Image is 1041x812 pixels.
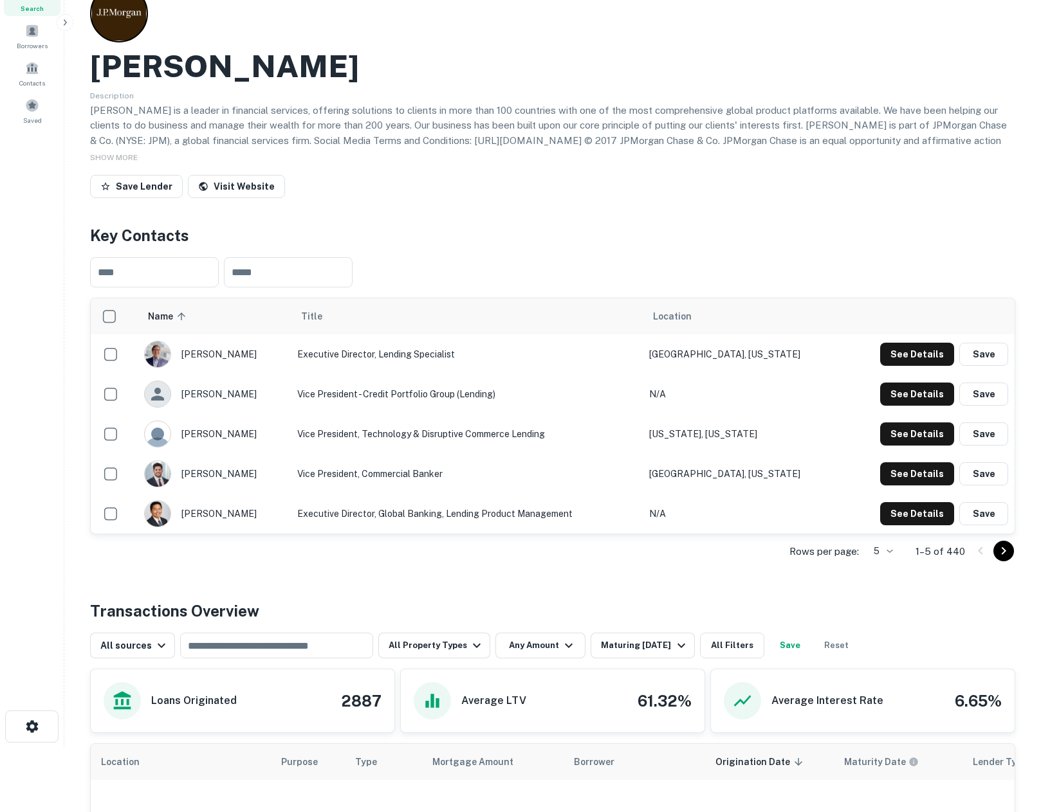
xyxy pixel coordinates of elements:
div: Maturing [DATE] [601,638,688,653]
button: Maturing [DATE] [591,633,694,658]
button: Save Lender [90,175,183,198]
th: Maturity dates displayed may be estimated. Please contact the lender for the most accurate maturi... [834,744,963,780]
button: Reset [816,633,857,658]
h4: Transactions Overview [90,599,259,622]
h2: [PERSON_NAME] [90,48,359,85]
span: SHOW MORE [90,153,138,162]
button: Save [959,502,1008,525]
span: Location [101,754,156,770]
button: See Details [880,422,954,446]
button: All sources [90,633,175,658]
p: Rows per page: [789,544,859,559]
button: All Property Types [378,633,490,658]
span: Maturity dates displayed may be estimated. Please contact the lender for the most accurate maturi... [844,755,935,769]
button: Save [959,383,1008,406]
th: Location [91,744,271,780]
img: 1682971555318 [145,501,170,527]
button: See Details [880,383,954,406]
button: Go to next page [993,541,1014,561]
th: Mortgage Amount [422,744,564,780]
span: Lender Type [973,754,1027,770]
h6: Average Interest Rate [771,693,883,708]
a: Saved [4,93,60,128]
span: Type [355,754,394,770]
div: Maturity dates displayed may be estimated. Please contact the lender for the most accurate maturi... [844,755,919,769]
th: Type [345,744,422,780]
p: 1–5 of 440 [916,544,965,559]
button: Any Amount [495,633,585,658]
td: N/A [643,374,843,414]
span: Saved [23,115,42,125]
h4: 61.32% [638,689,692,712]
img: 9c8pery4andzj6ohjkjp54ma2 [145,421,170,447]
img: 1618959653012 [145,341,170,367]
h4: Key Contacts [90,224,1015,247]
th: Borrower [564,744,705,780]
button: Save [959,422,1008,446]
button: Save [959,343,1008,366]
div: 5 [864,542,895,561]
td: [GEOGRAPHIC_DATA], [US_STATE] [643,454,843,494]
td: [GEOGRAPHIC_DATA], [US_STATE] [643,334,843,374]
p: [PERSON_NAME] is a leader in financial services, offering solutions to clients in more than 100 c... [90,103,1015,163]
button: See Details [880,343,954,366]
td: Executive Director, Global Banking, Lending Product Management [291,494,643,534]
div: [PERSON_NAME] [144,381,284,408]
h6: Average LTV [461,693,526,708]
div: [PERSON_NAME] [144,420,284,447]
span: Borrowers [17,41,48,51]
img: 1667275215506 [145,461,170,487]
td: Vice President, Technology & Disruptive Commerce Lending [291,414,643,454]
span: Mortgage Amount [432,754,530,770]
h6: Loans Originated [151,693,237,708]
a: Contacts [4,56,60,91]
th: Title [291,298,643,334]
span: Title [301,309,339,324]
button: All Filters [700,633,764,658]
div: scrollable content [91,298,1015,534]
a: Visit Website [188,175,285,198]
iframe: Chat Widget [977,709,1041,771]
span: Location [653,309,692,324]
th: Name [138,298,291,334]
span: Borrower [574,754,614,770]
button: Save [959,462,1008,485]
button: See Details [880,502,954,525]
span: Name [148,309,190,324]
td: N/A [643,494,843,534]
div: [PERSON_NAME] [144,341,284,368]
td: Vice President, Commercial Banker [291,454,643,494]
th: Purpose [271,744,345,780]
button: Save your search to get updates of matches that match your search criteria. [769,633,811,658]
button: See Details [880,462,954,485]
div: [PERSON_NAME] [144,500,284,527]
h4: 2887 [341,689,382,712]
h6: Maturity Date [844,755,906,769]
div: [PERSON_NAME] [144,460,284,487]
span: Description [90,91,134,100]
span: Origination Date [715,754,807,770]
a: Borrowers [4,19,60,53]
h4: 6.65% [955,689,1002,712]
th: Origination Date [705,744,834,780]
span: Search [21,3,44,14]
td: Vice President - Credit Portfolio Group (Lending) [291,374,643,414]
div: All sources [100,638,169,653]
span: Purpose [281,754,335,770]
td: Executive Director, Lending Specialist [291,334,643,374]
span: Contacts [19,78,45,88]
td: [US_STATE], [US_STATE] [643,414,843,454]
th: Location [643,298,843,334]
